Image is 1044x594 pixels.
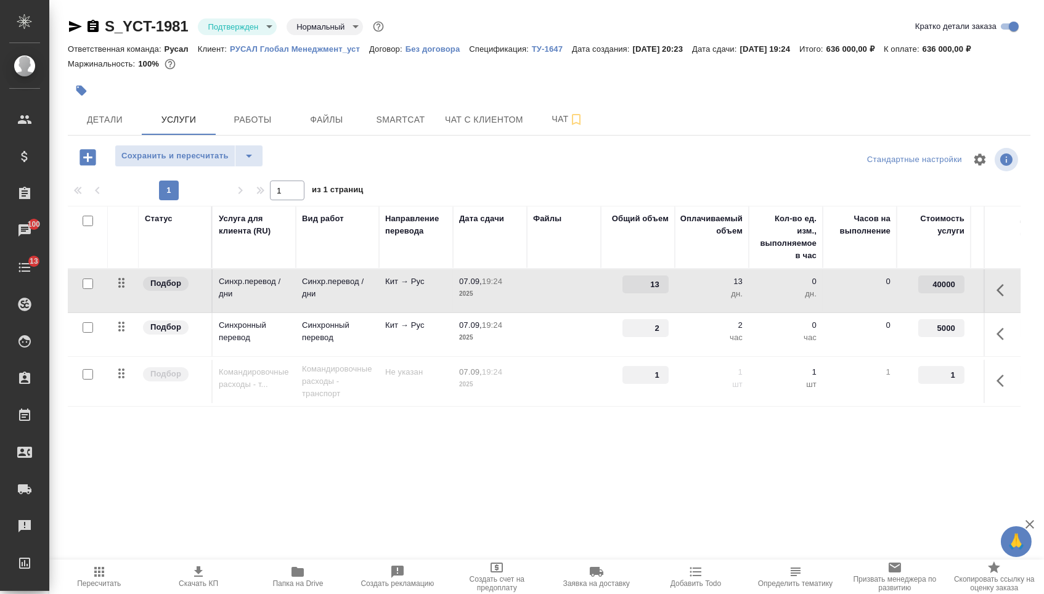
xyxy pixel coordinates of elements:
[681,288,743,300] p: дн.
[918,319,964,337] input: ✎ Введи что-нибудь
[469,44,531,54] p: Спецификация:
[3,252,46,283] a: 13
[68,59,138,68] p: Маржинальность:
[671,579,721,588] span: Добавить Todo
[219,213,290,237] div: Услуга для клиента (RU)
[915,20,997,33] span: Кратко детали заказа
[755,213,817,262] div: Кол-во ед. изм., выполняемое в час
[989,275,1019,305] button: Показать кнопки
[826,44,884,54] p: 636 000,00 ₽
[312,182,364,200] span: из 1 страниц
[746,559,845,594] button: Определить тематику
[758,579,833,588] span: Определить тематику
[49,559,149,594] button: Пересчитать
[406,43,470,54] a: Без договора
[3,215,46,246] a: 100
[385,319,447,332] p: Кит → Рус
[681,332,743,344] p: час
[371,112,430,128] span: Smartcat
[572,44,632,54] p: Дата создания:
[681,319,743,332] p: 2
[287,18,363,35] div: Подтвержден
[823,269,897,312] td: 0
[799,44,826,54] p: Итого:
[447,559,547,594] button: Создать счет на предоплату
[459,367,482,376] p: 07.09,
[75,112,134,128] span: Детали
[219,319,290,344] p: Синхронный перевод
[563,579,629,588] span: Заявка на доставку
[459,288,521,300] p: 2025
[823,313,897,356] td: 0
[995,148,1021,171] span: Посмотреть информацию
[385,366,447,378] p: Не указан
[71,145,105,170] button: Добавить услугу
[633,44,693,54] p: [DATE] 20:23
[681,378,743,391] p: шт
[918,275,964,293] input: ✎ Введи что-нибудь
[293,22,348,32] button: Нормальный
[646,559,745,594] button: Добавить Todo
[370,18,386,35] button: Доп статусы указывают на важность/срочность заказа
[68,44,165,54] p: Ответственная команда:
[989,366,1019,396] button: Показать кнопки
[198,18,277,35] div: Подтвержден
[845,559,944,594] button: Призвать менеджера по развитию
[248,559,348,594] button: Папка на Drive
[755,366,817,378] p: 1
[482,277,502,286] p: 19:24
[219,275,290,300] p: Синхр.перевод /дни
[204,22,262,32] button: Подтвержден
[569,112,584,127] svg: Подписаться
[297,112,356,128] span: Файлы
[852,575,937,592] span: Призвать менеджера по развитию
[692,44,740,54] p: Дата сдачи:
[945,559,1044,594] button: Скопировать ссылку на оценку заказа
[348,559,447,594] button: Создать рекламацию
[302,319,373,344] p: Синхронный перевод
[1001,526,1032,557] button: 🙏
[533,213,561,225] div: Файлы
[681,275,743,288] p: 13
[823,360,897,403] td: 1
[977,213,1038,237] div: Скидка / наценка
[302,363,373,400] p: Командировочные расходы - транспорт
[149,112,208,128] span: Услуги
[455,575,539,592] span: Создать счет на предоплату
[680,213,743,237] div: Оплачиваемый объем
[230,44,369,54] p: РУСАЛ Глобал Менеджмент_уст
[989,319,1019,349] button: Показать кнопки
[622,275,669,293] input: ✎ Введи что-нибудь
[150,368,181,380] p: Подбор
[302,213,344,225] div: Вид работ
[532,44,572,54] p: ТУ-1647
[459,277,482,286] p: 07.09,
[459,213,504,225] div: Дата сдачи
[115,145,263,167] div: split button
[162,56,178,72] button: 0.00 RUB;
[622,319,669,337] input: ✎ Введи что-нибудь
[445,112,523,128] span: Чат с клиентом
[165,44,198,54] p: Русал
[612,213,669,225] div: Общий объем
[230,43,369,54] a: РУСАЛ Глобал Менеджмент_уст
[406,44,470,54] p: Без договора
[482,320,502,330] p: 19:24
[864,150,965,169] div: split button
[223,112,282,128] span: Работы
[538,112,597,127] span: Чат
[198,44,230,54] p: Клиент:
[385,213,447,237] div: Направление перевода
[952,575,1037,592] span: Скопировать ссылку на оценку заказа
[755,275,817,288] p: 0
[385,275,447,288] p: Кит → Рус
[755,319,817,332] p: 0
[482,367,502,376] p: 19:24
[1006,529,1027,555] span: 🙏
[965,145,995,174] span: Настроить таблицу
[459,378,521,391] p: 2025
[149,559,248,594] button: Скачать КП
[68,19,83,34] button: Скопировать ссылку для ЯМессенджера
[755,288,817,300] p: дн.
[77,579,121,588] span: Пересчитать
